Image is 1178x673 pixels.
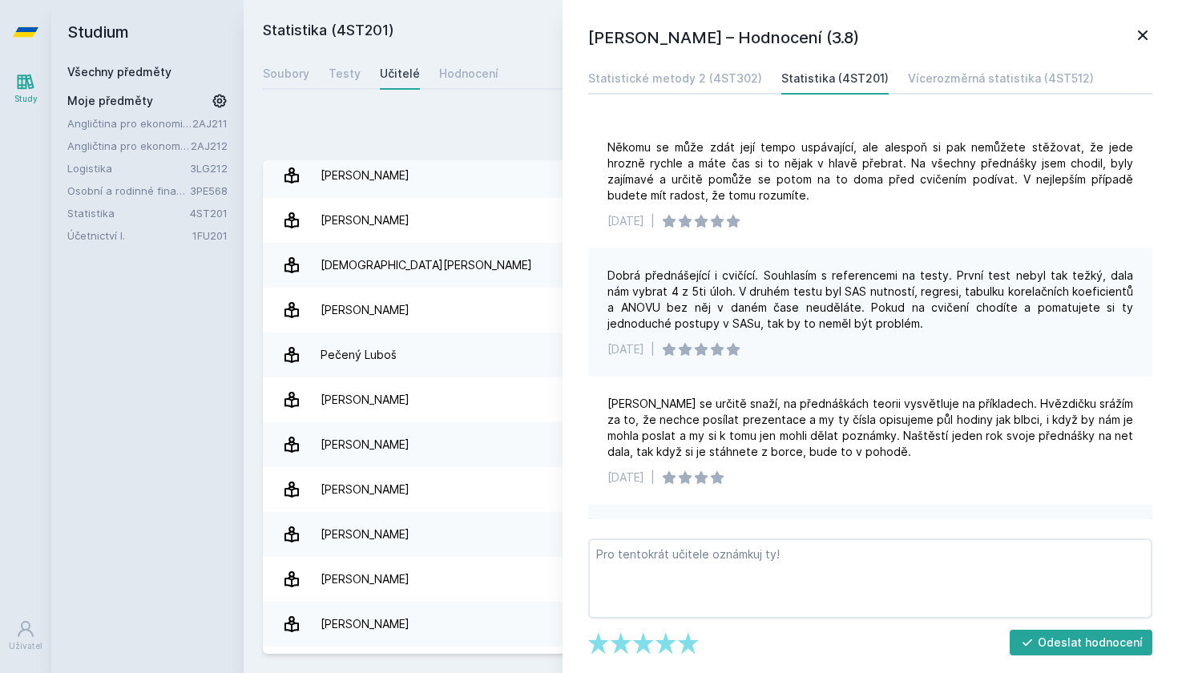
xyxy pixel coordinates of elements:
[263,332,1159,377] a: Pečený Luboš 7 hodnocení 4.6
[190,184,228,197] a: 3PE568
[67,228,192,244] a: Účetnictví I.
[263,19,974,45] h2: Statistika (4ST201)
[263,58,309,90] a: Soubory
[321,384,409,416] div: [PERSON_NAME]
[321,429,409,461] div: [PERSON_NAME]
[14,93,38,105] div: Study
[192,229,228,242] a: 1FU201
[321,474,409,506] div: [PERSON_NAME]
[67,65,171,79] a: Všechny předměty
[263,288,1159,332] a: [PERSON_NAME] 9 hodnocení 3.8
[607,341,644,357] div: [DATE]
[651,213,655,229] div: |
[651,469,655,486] div: |
[439,58,498,90] a: Hodnocení
[263,557,1159,602] a: [PERSON_NAME] 37 hodnocení 3.3
[321,608,409,640] div: [PERSON_NAME]
[67,160,190,176] a: Logistika
[9,640,42,652] div: Uživatel
[321,518,409,550] div: [PERSON_NAME]
[3,611,48,660] a: Uživatel
[321,563,409,595] div: [PERSON_NAME]
[192,117,228,130] a: 2AJ211
[439,66,498,82] div: Hodnocení
[329,66,361,82] div: Testy
[191,139,228,152] a: 2AJ212
[263,243,1159,288] a: [DEMOGRAPHIC_DATA][PERSON_NAME] 10 hodnocení 4.3
[607,469,644,486] div: [DATE]
[607,213,644,229] div: [DATE]
[607,396,1133,460] div: [PERSON_NAME] se určitě snaží, na přednáškách teorii vysvětluje na příkladech. Hvězdičku srážím z...
[263,602,1159,647] a: [PERSON_NAME] 2 hodnocení 4.5
[1010,630,1153,655] button: Odeslat hodnocení
[67,205,190,221] a: Statistika
[67,138,191,154] a: Angličtina pro ekonomická studia 2 (B2/C1)
[190,207,228,220] a: 4ST201
[263,377,1159,422] a: [PERSON_NAME] 3 hodnocení 3.7
[263,422,1159,467] a: [PERSON_NAME] 4 hodnocení 5.0
[321,249,532,281] div: [DEMOGRAPHIC_DATA][PERSON_NAME]
[263,467,1159,512] a: [PERSON_NAME] 2 hodnocení 2.0
[67,115,192,131] a: Angličtina pro ekonomická studia 1 (B2/C1)
[263,512,1159,557] a: [PERSON_NAME] 5 hodnocení 3.8
[321,159,409,191] div: [PERSON_NAME]
[380,58,420,90] a: Učitelé
[263,198,1159,243] a: [PERSON_NAME] 6 hodnocení 3.8
[321,294,409,326] div: [PERSON_NAME]
[321,339,397,371] div: Pečený Luboš
[263,66,309,82] div: Soubory
[190,162,228,175] a: 3LG212
[263,153,1159,198] a: [PERSON_NAME] 3 hodnocení 5.0
[3,64,48,113] a: Study
[329,58,361,90] a: Testy
[607,268,1133,332] div: Dobrá přednášející i cvičící. Souhlasím s referencemi na testy. První test nebyl tak težký, dala ...
[651,341,655,357] div: |
[380,66,420,82] div: Učitelé
[67,93,153,109] span: Moje předměty
[67,183,190,199] a: Osobní a rodinné finance
[321,204,409,236] div: [PERSON_NAME]
[607,139,1133,204] div: Někomu se může zdát její tempo uspávající, ale alespoň si pak nemůžete stěžovat, že jede hrozně r...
